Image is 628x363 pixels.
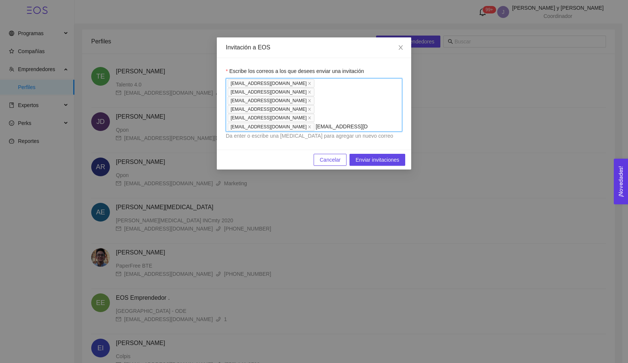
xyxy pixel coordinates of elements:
[226,67,364,75] label: Escribe los correos a los que desees enviar una invitación
[228,79,314,88] span: [EMAIL_ADDRESS][DOMAIN_NAME]
[308,99,311,103] span: close
[314,154,347,166] button: Cancelar
[308,90,311,94] span: close
[614,159,628,204] button: Open Feedback Widget
[308,82,311,85] span: close
[228,97,314,105] span: [EMAIL_ADDRESS][DOMAIN_NAME]
[315,122,367,131] input: Escribe los correos a los que desees enviar una invitación
[390,37,411,58] button: Close
[308,116,311,120] span: close
[350,154,405,166] button: Enviar invitaciones
[228,88,314,96] span: [EMAIL_ADDRESS][DOMAIN_NAME]
[308,107,311,111] span: close
[308,125,311,129] span: close
[228,105,314,113] span: [EMAIL_ADDRESS][DOMAIN_NAME]
[226,43,402,52] div: Invitación a EOS
[228,123,314,131] span: [EMAIL_ADDRESS][DOMAIN_NAME]
[355,156,399,164] span: Enviar invitaciones
[228,114,314,122] span: [EMAIL_ADDRESS][DOMAIN_NAME]
[320,156,341,164] span: Cancelar
[398,45,404,51] span: close
[226,132,402,140] div: Da enter o escribe una [MEDICAL_DATA] para agregar un nuevo correo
